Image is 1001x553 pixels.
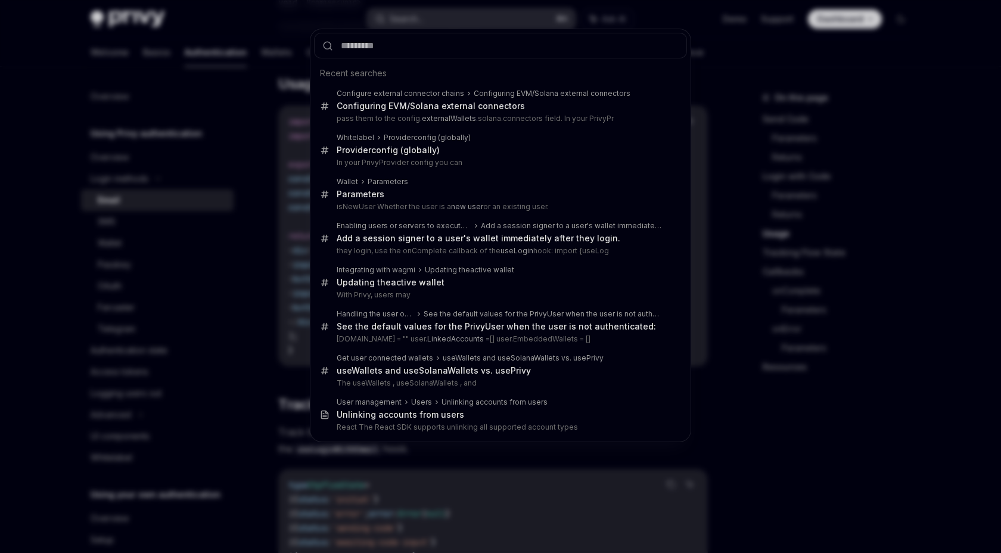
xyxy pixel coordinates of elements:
p: React The React SDK supports unlinking all supported account types [337,422,662,432]
div: Parameters [337,189,384,200]
div: Configuring EVM/Solana external connectors [337,101,525,111]
div: Users [411,397,432,407]
b: new user [451,202,483,211]
span: Recent searches [320,67,387,79]
div: Configuring EVM/Solana external connectors [474,89,630,98]
p: The useWallets , useSolanaWallets , and [337,378,662,388]
div: ts and useSolanaWallets vs. usePrivy [443,353,604,363]
div: Add a session signer to a user's wallet immediately after they login. [481,221,662,231]
b: externalWallets [422,114,476,123]
b: LinkedAccounts = [427,334,490,343]
b: Unlink [337,409,363,420]
div: User management [337,397,402,407]
div: Whitelabel [337,133,374,142]
b: active wallet [470,265,514,274]
div: ts and useSolanaWallets vs. usePrivy [337,365,531,376]
div: Add a session signer to a user's wallet immediately after they login. [337,233,620,244]
b: Provider [384,133,414,142]
div: ing accounts from users [337,409,464,420]
div: config (globally) [384,133,471,142]
div: See the default values for the PrivyUser when the user is not authenticated: [424,309,662,319]
div: See the default values for the PrivyUser when the user is not authenticated: [337,321,656,332]
div: Updating the [425,265,514,275]
p: In your PrivyProvider config you can [337,158,662,167]
p: they login, use the onComplete callback of the hook: import {useLog [337,246,662,256]
div: Updating the [337,277,444,288]
b: Provider [337,145,371,155]
p: isNewUser Whether the user is a or an existing user. [337,202,662,212]
p: [DOMAIN_NAME] = "" user. [] user.EmbeddedWallets = [] [337,334,662,344]
div: Integrating with wagmi [337,265,415,275]
div: Wallet [337,177,358,187]
div: Get user connected wallets [337,353,433,363]
p: pass them to the config. .solana.connectors field. In your PrivyPr [337,114,662,123]
div: Handling the user object [337,309,414,319]
div: config (globally) [337,145,440,156]
b: useWalle [337,365,375,375]
div: Configure external connector chains [337,89,464,98]
b: active wallet [391,277,444,287]
div: Parameters [368,177,408,187]
p: With Privy, users may [337,290,662,300]
div: Enabling users or servers to execute transactions [337,221,471,231]
b: useWalle [443,353,474,362]
b: useLogin [500,246,533,255]
div: Unlinking accounts from users [442,397,548,407]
